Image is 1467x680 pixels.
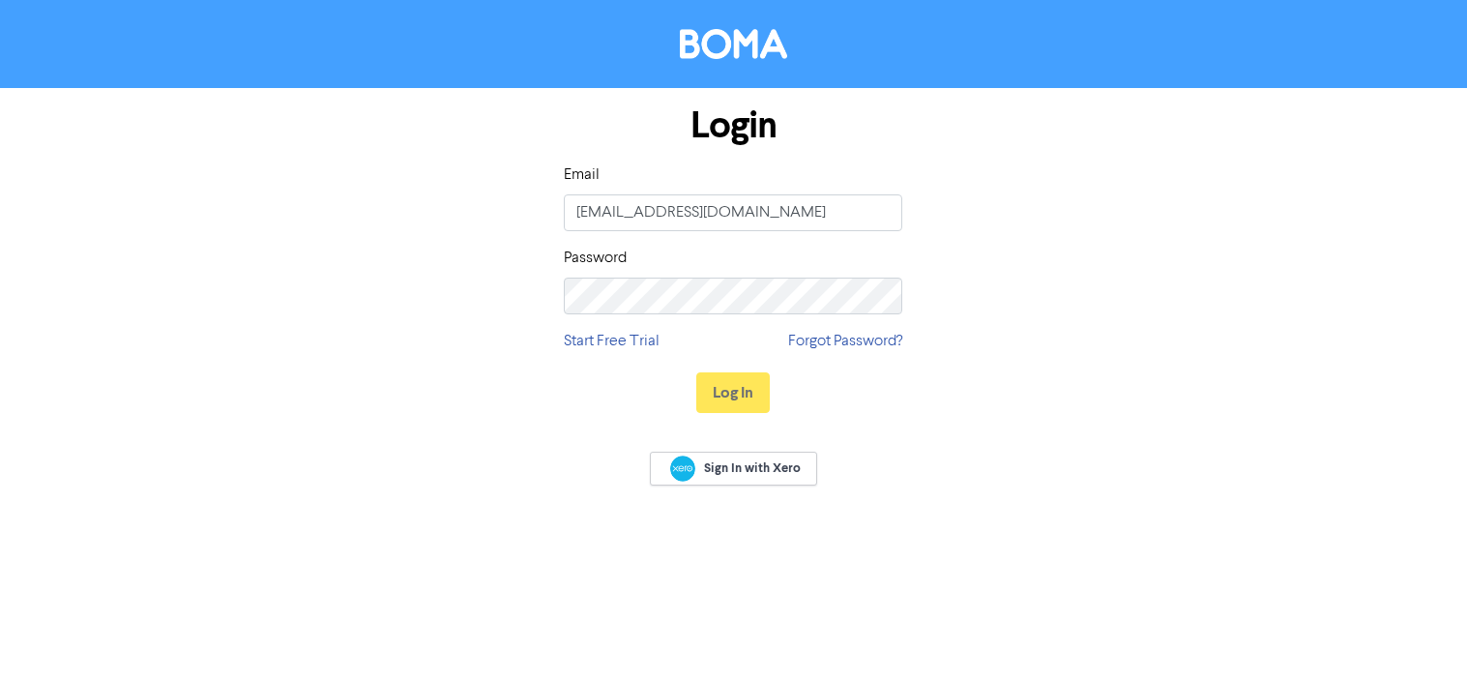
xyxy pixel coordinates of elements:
[680,29,787,59] img: BOMA Logo
[650,452,816,486] a: Sign In with Xero
[564,163,600,187] label: Email
[696,372,770,413] button: Log In
[564,330,660,353] a: Start Free Trial
[1370,587,1467,680] iframe: Chat Widget
[564,103,902,148] h1: Login
[788,330,902,353] a: Forgot Password?
[564,247,627,270] label: Password
[670,456,695,482] img: Xero logo
[704,459,801,477] span: Sign In with Xero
